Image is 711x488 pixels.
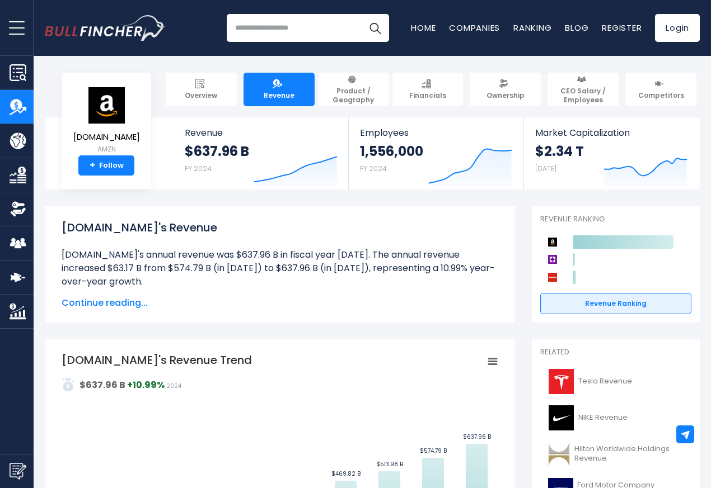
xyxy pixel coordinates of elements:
small: AMZN [73,144,140,154]
a: Tesla Revenue [540,366,691,397]
img: addasd [62,378,75,391]
a: Financials [392,73,464,106]
a: Home [411,22,436,34]
a: Market Capitalization $2.34 T [DATE] [524,117,699,189]
strong: 1,556,000 [360,143,423,160]
img: NKE logo [547,405,575,430]
img: AutoZone competitors logo [546,271,559,284]
a: Companies [449,22,500,34]
span: Continue reading... [62,296,498,310]
small: FY 2024 [185,164,212,173]
text: $513.98 B [376,460,403,468]
a: Revenue $637.96 B FY 2024 [174,117,349,189]
img: Amazon.com competitors logo [546,235,559,249]
span: 2024 [166,382,181,390]
a: NIKE Revenue [540,402,691,433]
button: Search [361,14,389,42]
p: Related [540,348,691,357]
a: [DOMAIN_NAME] AMZN [73,86,141,156]
span: Employees [360,127,512,138]
img: Bullfincher logo [45,15,166,41]
span: Ownership [487,91,525,100]
a: Ownership [470,73,541,106]
li: [DOMAIN_NAME]'s annual revenue was $637.96 B in fiscal year [DATE]. The annual revenue increased ... [62,248,498,288]
text: $637.96 B [463,433,491,441]
strong: $2.34 T [535,143,584,160]
h1: [DOMAIN_NAME]'s Revenue [62,219,498,236]
text: $574.79 B [420,447,447,455]
span: Product / Geography [323,87,384,104]
a: Hilton Worldwide Holdings Revenue [540,439,691,470]
a: CEO Salary / Employees [548,73,619,106]
strong: + [90,160,95,170]
span: Overview [185,91,217,100]
span: [DOMAIN_NAME] [73,132,140,142]
a: Revenue [244,73,315,106]
span: CEO Salary / Employees [553,87,614,104]
a: Competitors [625,73,696,106]
a: Employees 1,556,000 FY 2024 [349,117,523,189]
img: Wayfair competitors logo [546,253,559,266]
a: Register [602,22,642,34]
span: Competitors [638,91,684,100]
strong: $637.96 B [79,378,125,391]
span: Financials [409,91,446,100]
a: +Follow [78,155,134,176]
a: Ranking [513,22,551,34]
small: [DATE] [535,164,556,173]
text: $469.82 B [331,470,361,478]
a: Revenue Ranking [540,293,691,314]
p: Revenue Ranking [540,215,691,224]
a: Login [655,14,700,42]
a: Blog [565,22,588,34]
tspan: [DOMAIN_NAME]'s Revenue Trend [62,352,252,368]
a: Overview [166,73,237,106]
strong: +10.99% [127,378,165,391]
img: TSLA logo [547,369,575,394]
a: Product / Geography [318,73,389,106]
strong: $637.96 B [185,143,249,160]
img: HLT logo [547,442,571,467]
span: Revenue [185,127,338,138]
img: Ownership [10,201,26,217]
span: Revenue [264,91,294,100]
small: FY 2024 [360,164,387,173]
span: Market Capitalization [535,127,687,138]
a: Go to homepage [45,15,165,41]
